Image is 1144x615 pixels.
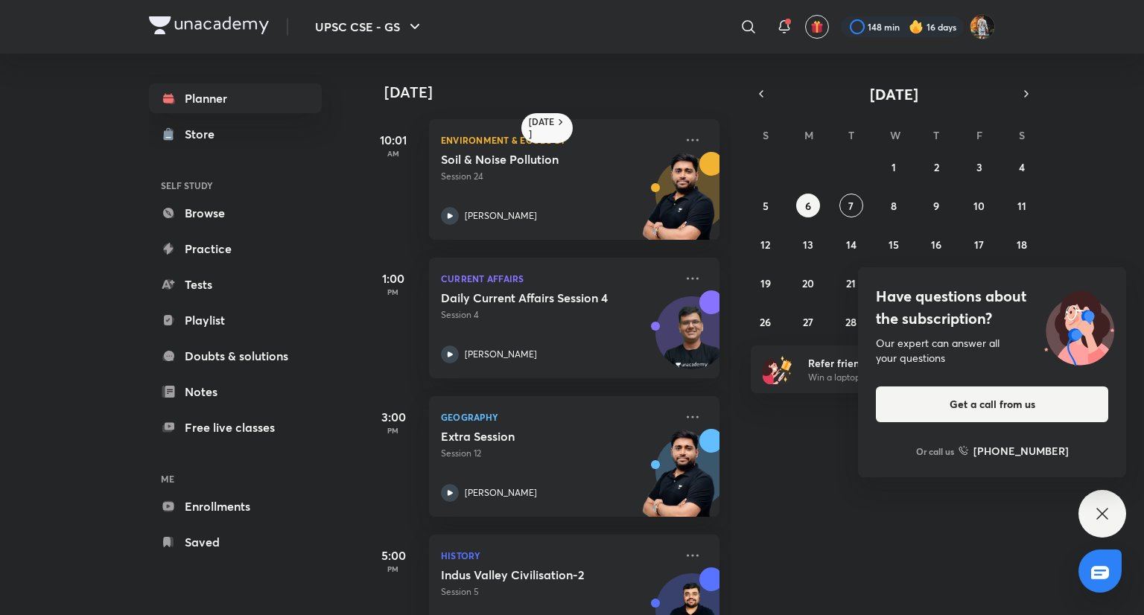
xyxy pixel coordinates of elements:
[796,271,820,295] button: October 20, 2025
[363,131,423,149] h5: 10:01
[876,336,1108,366] div: Our expert can answer all your questions
[363,149,423,158] p: AM
[870,84,918,104] span: [DATE]
[149,491,322,521] a: Enrollments
[909,19,924,34] img: streak
[805,199,811,213] abbr: October 6, 2025
[754,310,778,334] button: October 26, 2025
[802,276,814,290] abbr: October 20, 2025
[1032,285,1126,366] img: ttu_illustration_new.svg
[465,486,537,500] p: [PERSON_NAME]
[976,128,982,142] abbr: Friday
[441,170,675,183] p: Session 24
[931,238,941,252] abbr: October 16, 2025
[882,194,906,217] button: October 8, 2025
[149,119,322,149] a: Store
[796,232,820,256] button: October 13, 2025
[363,426,423,435] p: PM
[839,310,863,334] button: October 28, 2025
[924,155,948,179] button: October 2, 2025
[876,386,1108,422] button: Get a call from us
[363,547,423,564] h5: 5:00
[763,199,769,213] abbr: October 5, 2025
[839,232,863,256] button: October 14, 2025
[149,173,322,198] h6: SELF STUDY
[441,270,675,287] p: Current Affairs
[970,14,995,39] img: Prakhar Singh
[306,12,433,42] button: UPSC CSE - GS
[934,160,939,174] abbr: October 2, 2025
[839,271,863,295] button: October 21, 2025
[803,315,813,329] abbr: October 27, 2025
[892,160,896,174] abbr: October 1, 2025
[1010,155,1034,179] button: October 4, 2025
[149,234,322,264] a: Practice
[967,194,991,217] button: October 10, 2025
[149,527,322,557] a: Saved
[754,232,778,256] button: October 12, 2025
[846,238,857,252] abbr: October 14, 2025
[441,567,626,582] h5: Indus Valley Civilisation-2
[441,429,626,444] h5: Extra Session
[363,287,423,296] p: PM
[959,443,1069,459] a: [PHONE_NUMBER]
[754,194,778,217] button: October 5, 2025
[149,377,322,407] a: Notes
[974,238,984,252] abbr: October 17, 2025
[441,290,626,305] h5: Daily Current Affairs Session 4
[876,285,1108,330] h4: Have questions about the subscription?
[967,232,991,256] button: October 17, 2025
[804,128,813,142] abbr: Monday
[638,429,719,532] img: unacademy
[803,238,813,252] abbr: October 13, 2025
[763,128,769,142] abbr: Sunday
[845,315,857,329] abbr: October 28, 2025
[890,128,900,142] abbr: Wednesday
[1010,232,1034,256] button: October 18, 2025
[754,271,778,295] button: October 19, 2025
[185,125,223,143] div: Store
[1017,238,1027,252] abbr: October 18, 2025
[848,199,854,213] abbr: October 7, 2025
[149,16,269,38] a: Company Logo
[638,152,719,255] img: unacademy
[384,83,734,101] h4: [DATE]
[149,83,322,113] a: Planner
[149,270,322,299] a: Tests
[465,209,537,223] p: [PERSON_NAME]
[149,412,322,442] a: Free live classes
[149,305,322,335] a: Playlist
[891,199,897,213] abbr: October 8, 2025
[149,466,322,491] h6: ME
[656,305,728,376] img: Avatar
[848,128,854,142] abbr: Tuesday
[760,276,771,290] abbr: October 19, 2025
[808,355,991,371] h6: Refer friends
[967,155,991,179] button: October 3, 2025
[760,238,770,252] abbr: October 12, 2025
[846,276,856,290] abbr: October 21, 2025
[529,116,555,140] h6: [DATE]
[149,198,322,228] a: Browse
[839,194,863,217] button: October 7, 2025
[1017,199,1026,213] abbr: October 11, 2025
[882,232,906,256] button: October 15, 2025
[441,585,675,599] p: Session 5
[933,128,939,142] abbr: Thursday
[796,194,820,217] button: October 6, 2025
[465,348,537,361] p: [PERSON_NAME]
[772,83,1016,104] button: [DATE]
[805,15,829,39] button: avatar
[1010,194,1034,217] button: October 11, 2025
[1019,128,1025,142] abbr: Saturday
[810,20,824,34] img: avatar
[441,308,675,322] p: Session 4
[441,547,675,564] p: History
[441,152,626,167] h5: Soil & Noise Pollution
[149,341,322,371] a: Doubts & solutions
[933,199,939,213] abbr: October 9, 2025
[441,131,675,149] p: Environment & Ecology
[363,270,423,287] h5: 1:00
[976,160,982,174] abbr: October 3, 2025
[441,447,675,460] p: Session 12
